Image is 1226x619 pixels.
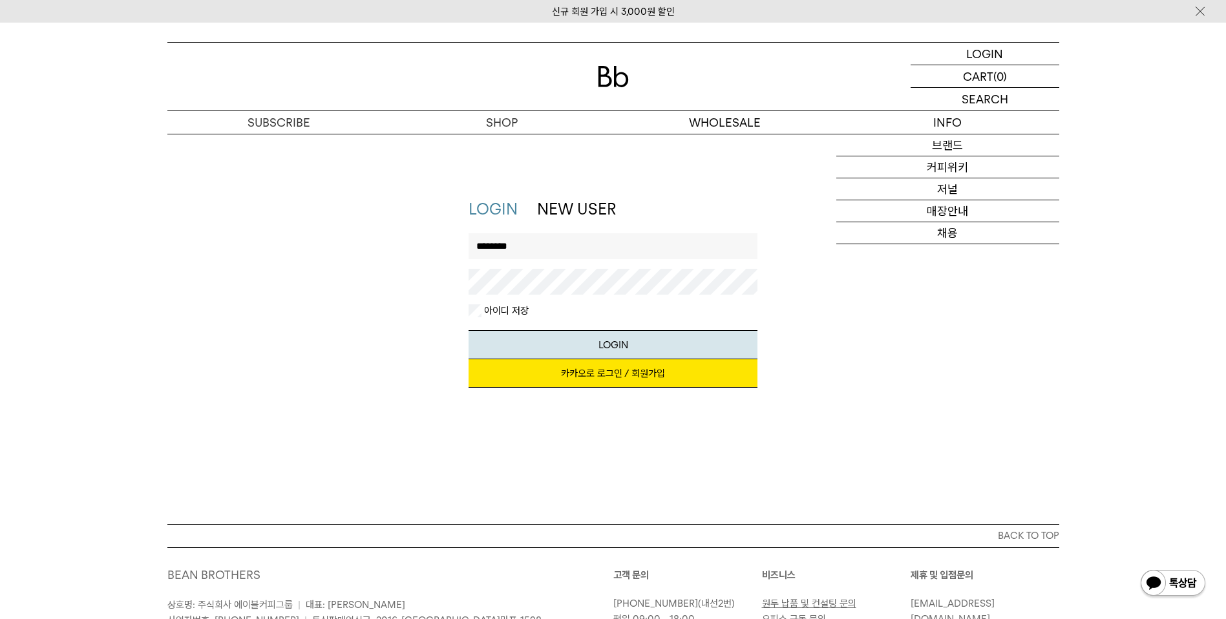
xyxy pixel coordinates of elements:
a: 채용 [836,222,1059,244]
span: 상호명: 주식회사 에이블커피그룹 [167,599,293,611]
span: 대표: [PERSON_NAME] [306,599,405,611]
a: 카카오로 로그인 / 회원가입 [469,359,757,388]
p: WHOLESALE [613,111,836,134]
button: BACK TO TOP [167,524,1059,547]
p: CART [963,65,993,87]
button: LOGIN [469,330,757,359]
a: LOGIN [911,43,1059,65]
p: (내선2번) [613,596,756,611]
a: [PHONE_NUMBER] [613,598,698,609]
img: 카카오톡 채널 1:1 채팅 버튼 [1139,569,1207,600]
a: LOGIN [469,200,518,218]
a: SHOP [390,111,613,134]
p: LOGIN [966,43,1003,65]
p: 고객 문의 [613,567,762,583]
p: 비즈니스 [762,567,911,583]
p: SEARCH [962,88,1008,110]
a: 매장안내 [836,200,1059,222]
label: 아이디 저장 [481,304,529,317]
a: 브랜드 [836,134,1059,156]
span: | [298,599,301,611]
img: 로고 [598,66,629,87]
a: 커피위키 [836,156,1059,178]
a: CART (0) [911,65,1059,88]
a: BEAN BROTHERS [167,568,260,582]
a: SUBSCRIBE [167,111,390,134]
a: 신규 회원 가입 시 3,000원 할인 [552,6,675,17]
a: NEW USER [537,200,616,218]
a: 원두 납품 및 컨설팅 문의 [762,598,856,609]
a: 저널 [836,178,1059,200]
p: (0) [993,65,1007,87]
p: 제휴 및 입점문의 [911,567,1059,583]
p: INFO [836,111,1059,134]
